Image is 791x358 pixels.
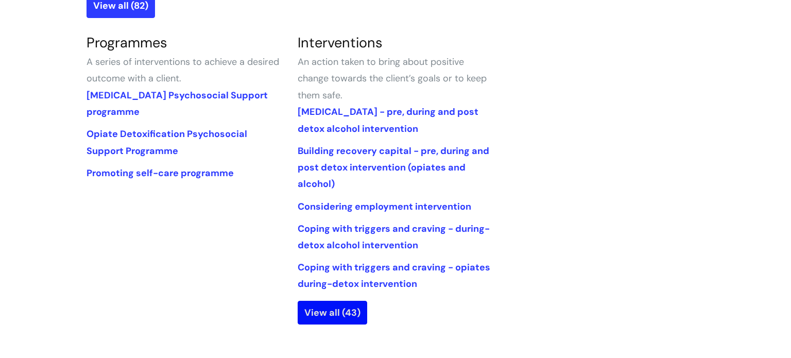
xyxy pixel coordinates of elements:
[298,56,487,101] span: An action taken to bring about positive change towards the client’s goals or to keep them safe.
[298,145,489,191] a: Building recovery capital - pre, during and post detox intervention (opiates and alcohol)
[298,106,478,134] a: [MEDICAL_DATA] - pre, during and post detox alcohol intervention
[298,223,490,251] a: Coping with triggers and craving - during-detox alcohol intervention
[87,89,268,118] a: [MEDICAL_DATA] Psychosocial Support programme
[298,261,490,290] a: Coping with triggers and craving - opiates during-detox intervention
[298,33,383,52] a: Interventions
[87,33,167,52] a: Programmes
[298,301,367,325] a: View all (43)
[87,167,234,179] a: Promoting self-care programme
[87,128,247,157] a: Opiate Detoxification Psychosocial Support Programme
[87,56,279,84] span: A series of interventions to achieve a desired outcome with a client.
[298,200,471,213] a: Considering employment intervention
